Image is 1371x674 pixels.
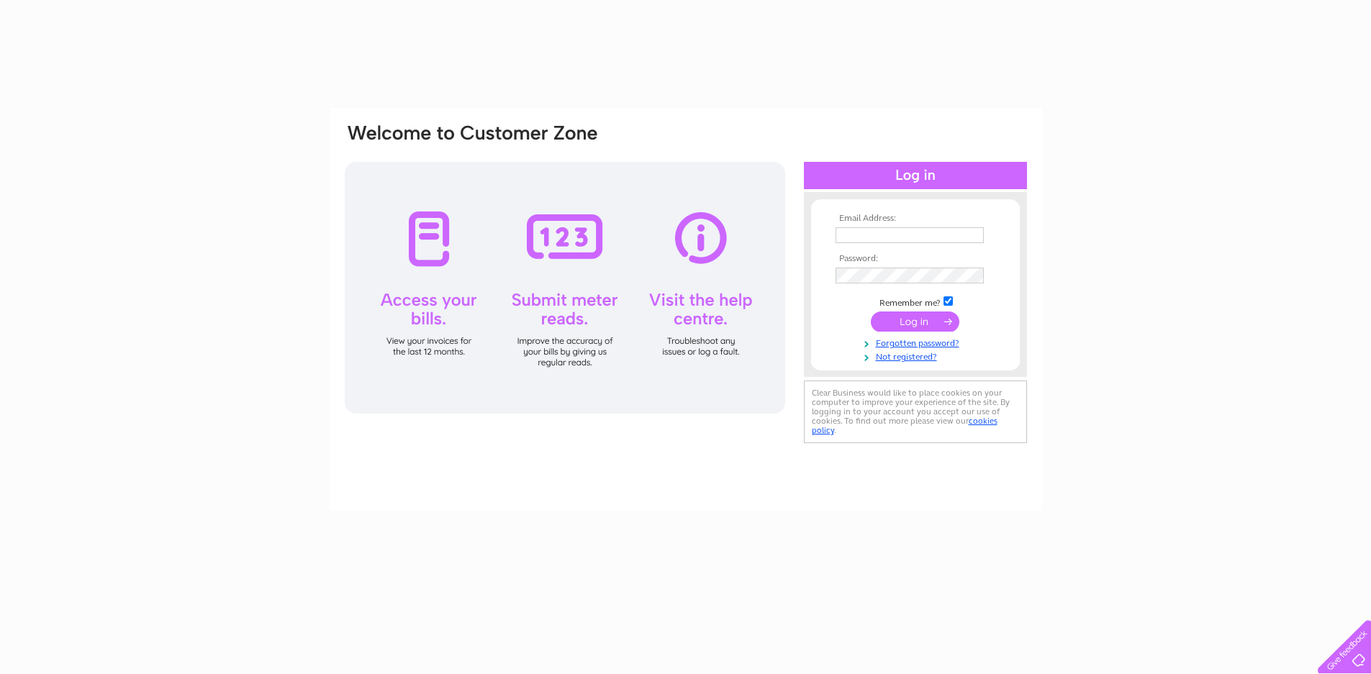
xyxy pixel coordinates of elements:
[836,349,999,363] a: Not registered?
[812,416,997,435] a: cookies policy
[832,294,999,309] td: Remember me?
[832,254,999,264] th: Password:
[836,335,999,349] a: Forgotten password?
[832,214,999,224] th: Email Address:
[804,381,1027,443] div: Clear Business would like to place cookies on your computer to improve your experience of the sit...
[871,311,959,332] input: Submit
